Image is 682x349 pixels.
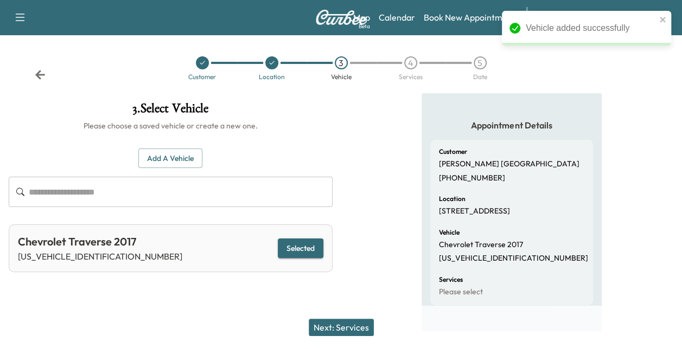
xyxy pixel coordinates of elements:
[309,319,374,336] button: Next: Services
[379,11,415,24] a: Calendar
[188,74,216,80] div: Customer
[18,250,182,263] p: [US_VEHICLE_IDENTIFICATION_NUMBER]
[439,148,467,155] h6: Customer
[439,196,466,202] h6: Location
[138,148,202,169] button: Add a Vehicle
[659,15,667,24] button: close
[18,234,182,250] div: Chevrolet Traverse 2017
[315,10,367,25] img: Curbee Logo
[526,22,656,35] div: Vehicle added successfully
[404,56,417,69] div: 4
[278,238,323,258] button: Selected
[359,22,370,30] div: Beta
[439,159,579,169] p: [PERSON_NAME] [GEOGRAPHIC_DATA]
[399,74,423,80] div: Services
[473,74,487,80] div: Date
[335,56,348,69] div: 3
[439,287,483,297] p: Please select
[9,120,333,131] h6: Please choose a saved vehicle or create a new one.
[35,69,46,80] div: Back
[439,276,463,283] h6: Services
[331,74,352,80] div: Vehicle
[439,229,460,236] h6: Vehicle
[424,11,515,24] a: Book New Appointment
[439,254,588,263] p: [US_VEHICLE_IDENTIFICATION_NUMBER]
[353,11,370,24] a: MapBeta
[439,206,510,216] p: [STREET_ADDRESS]
[430,119,593,131] h5: Appointment Details
[439,173,505,183] p: [PHONE_NUMBER]
[439,240,523,250] p: Chevrolet Traverse 2017
[259,74,285,80] div: Location
[474,56,487,69] div: 5
[9,102,333,120] h1: 3 . Select Vehicle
